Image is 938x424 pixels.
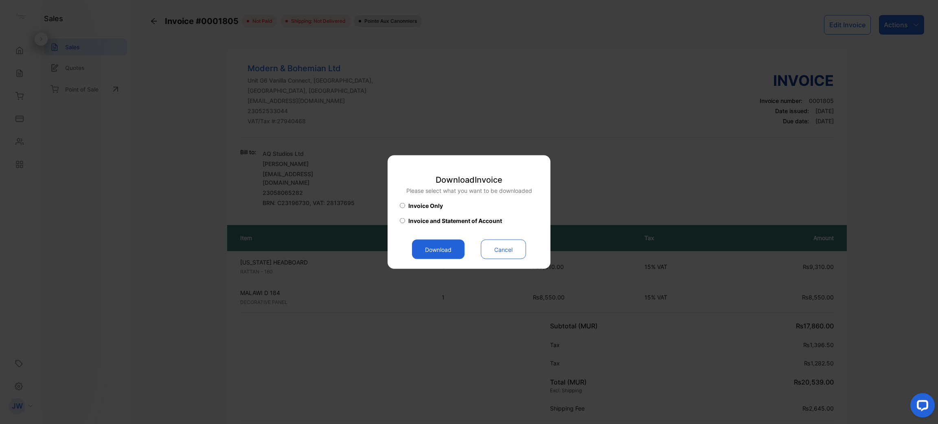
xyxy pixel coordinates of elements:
[408,216,502,225] span: Invoice and Statement of Account
[412,240,465,259] button: Download
[406,174,532,186] p: Download Invoice
[904,390,938,424] iframe: LiveChat chat widget
[481,240,526,259] button: Cancel
[408,201,443,210] span: Invoice Only
[406,186,532,195] p: Please select what you want to be downloaded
